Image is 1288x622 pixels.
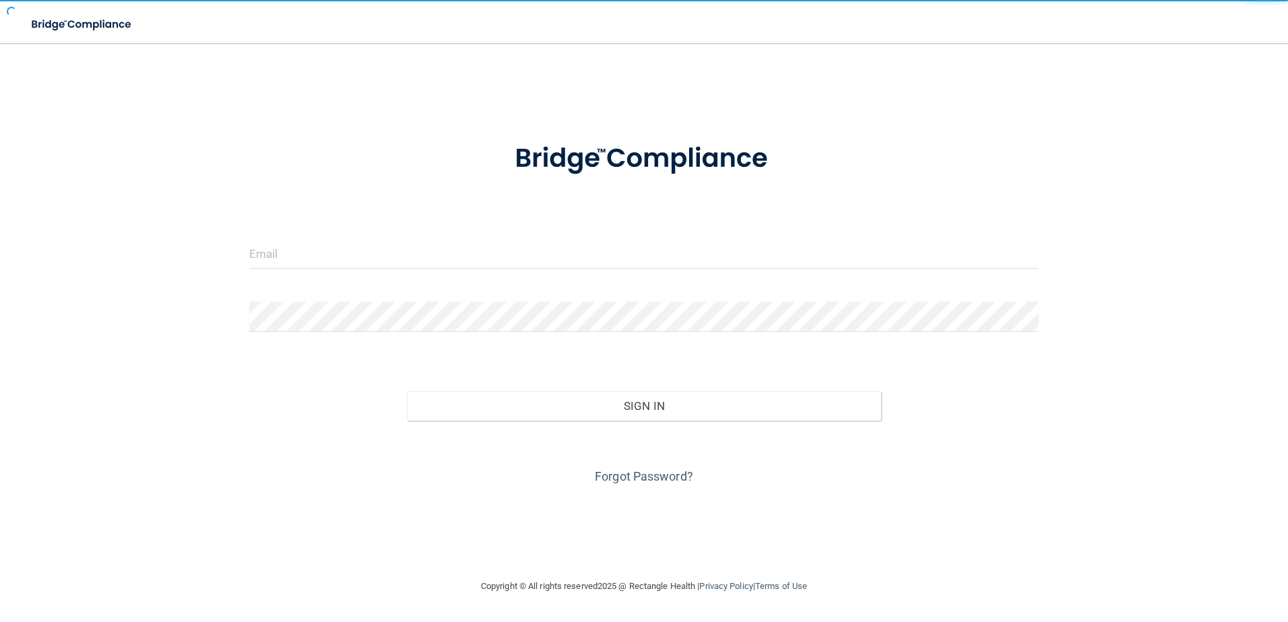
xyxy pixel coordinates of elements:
input: Email [249,238,1039,269]
img: bridge_compliance_login_screen.278c3ca4.svg [20,11,144,38]
div: Copyright © All rights reserved 2025 @ Rectangle Health | | [398,565,890,608]
a: Forgot Password? [595,469,693,483]
a: Privacy Policy [699,581,752,591]
button: Sign In [407,391,881,421]
a: Terms of Use [755,581,807,591]
img: bridge_compliance_login_screen.278c3ca4.svg [487,124,801,194]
